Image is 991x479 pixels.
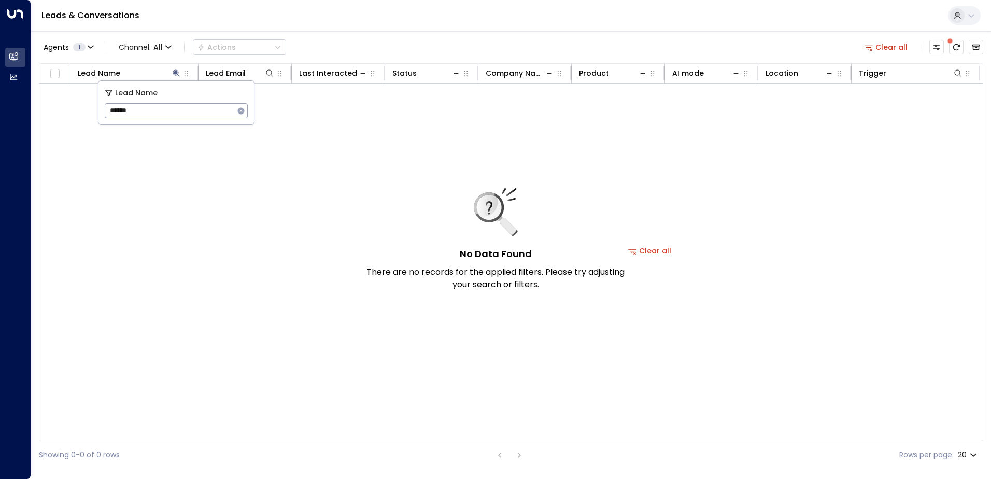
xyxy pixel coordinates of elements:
div: Showing 0-0 of 0 rows [39,449,120,460]
div: Product [579,67,609,79]
span: 1 [73,43,86,51]
div: Last Interacted [299,67,357,79]
div: Company Name [486,67,544,79]
button: Agents1 [39,40,97,54]
div: Actions [197,43,236,52]
button: Clear all [624,244,676,258]
div: Lead Name [78,67,181,79]
button: Clear all [860,40,912,54]
div: Company Name [486,67,555,79]
button: Customize [929,40,944,54]
p: There are no records for the applied filters. Please try adjusting your search or filters. [366,266,625,291]
nav: pagination navigation [493,448,526,461]
label: Rows per page: [899,449,954,460]
div: Location [766,67,798,79]
div: Trigger [859,67,963,79]
span: Toggle select all [48,67,61,80]
div: Lead Email [206,67,246,79]
button: Actions [193,39,286,55]
div: Button group with a nested menu [193,39,286,55]
span: Lead Name [115,87,158,99]
button: Archived Leads [969,40,983,54]
button: Channel:All [115,40,176,54]
div: Trigger [859,67,886,79]
h5: No Data Found [460,247,532,261]
div: Status [392,67,461,79]
div: Location [766,67,834,79]
span: Channel: [115,40,176,54]
div: Last Interacted [299,67,368,79]
span: There are new threads available. Refresh the grid to view the latest updates. [949,40,964,54]
a: Leads & Conversations [41,9,139,21]
div: Product [579,67,648,79]
span: All [153,43,163,51]
div: Status [392,67,417,79]
div: Lead Name [78,67,120,79]
div: 20 [958,447,979,462]
div: Lead Email [206,67,275,79]
span: Agents [44,44,69,51]
div: AI mode [672,67,741,79]
div: AI mode [672,67,704,79]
